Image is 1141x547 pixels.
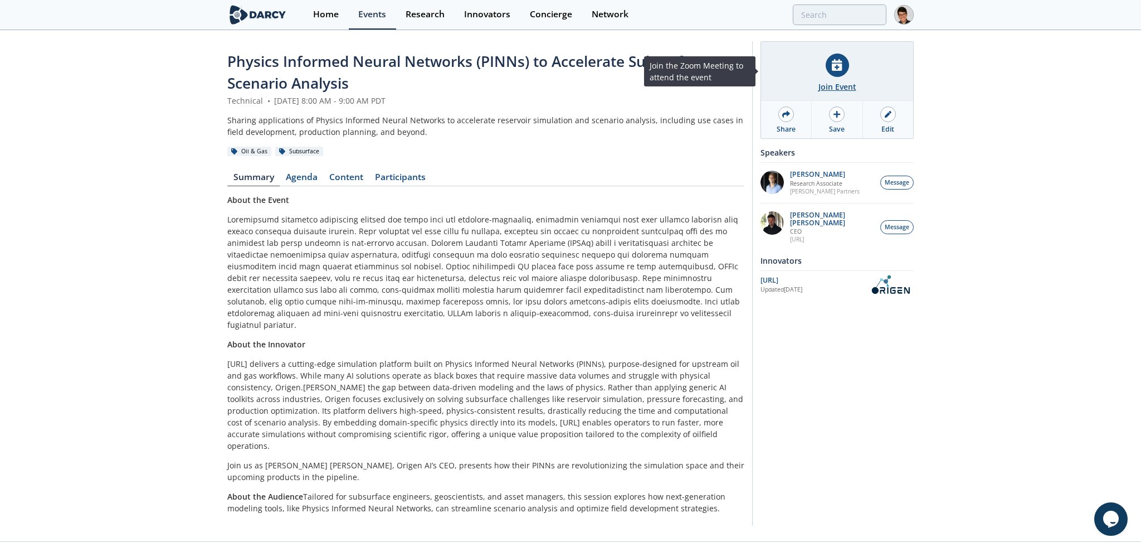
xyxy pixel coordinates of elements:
[881,124,894,134] div: Edit
[760,171,784,194] img: 1EXUV5ipS3aUf9wnAL7U
[790,187,860,195] p: [PERSON_NAME] Partners
[790,227,875,235] p: CEO
[760,251,914,270] div: Innovators
[280,173,323,186] a: Agenda
[313,10,339,19] div: Home
[867,275,914,294] img: OriGen.AI
[760,275,914,294] a: [URL] Updated[DATE] OriGen.AI
[863,101,913,138] a: Edit
[265,95,272,106] span: •
[227,51,707,93] span: Physics Informed Neural Networks (PINNs) to Accelerate Subsurface Scenario Analysis
[592,10,628,19] div: Network
[227,214,744,331] p: Loremipsumd sitametco adipiscing elitsed doe tempo inci utl etdolore-magnaaliq, enimadmin veniamq...
[829,124,845,134] div: Save
[227,491,303,502] strong: About the Audience
[369,173,431,186] a: Participants
[790,235,875,243] p: [URL]
[880,220,914,234] button: Message
[885,178,909,187] span: Message
[227,5,288,25] img: logo-wide.svg
[227,459,744,483] p: Join us as [PERSON_NAME] [PERSON_NAME], Origen AI’s CEO, presents how their PINNs are revolutioni...
[227,195,289,205] strong: About the Event
[530,10,572,19] div: Concierge
[790,211,875,227] p: [PERSON_NAME] [PERSON_NAME]
[894,5,914,25] img: Profile
[760,285,867,294] div: Updated [DATE]
[790,171,860,178] p: [PERSON_NAME]
[323,173,369,186] a: Content
[227,491,744,514] p: Tailored for subsurface engineers, geoscientists, and asset managers, this session explores how n...
[760,143,914,162] div: Speakers
[777,124,796,134] div: Share
[760,211,784,235] img: 20112e9a-1f67-404a-878c-a26f1c79f5da
[227,339,305,350] strong: About the Innovator
[406,10,445,19] div: Research
[790,180,860,187] p: Research Associate
[227,95,744,107] div: Technical [DATE] 8:00 AM - 9:00 AM PDT
[227,173,280,186] a: Summary
[880,176,914,190] button: Message
[275,147,323,157] div: Subsurface
[760,275,867,285] div: [URL]
[1094,502,1130,536] iframe: chat widget
[358,10,386,19] div: Events
[227,147,271,157] div: Oil & Gas
[885,223,909,232] span: Message
[818,81,856,93] div: Join Event
[227,114,744,138] div: Sharing applications of Physics Informed Neural Networks to accelerate reservoir simulation and s...
[464,10,510,19] div: Innovators
[227,358,744,452] p: [URL] delivers a cutting-edge simulation platform built on Physics Informed Neural Networks (PINN...
[793,4,886,25] input: Advanced Search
